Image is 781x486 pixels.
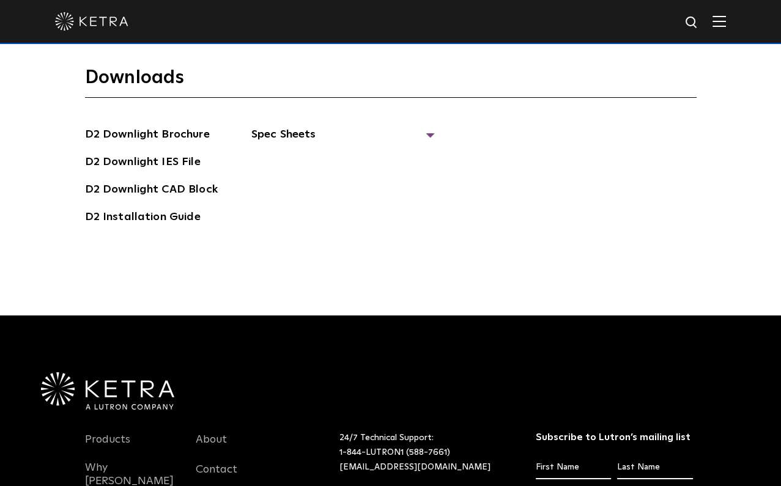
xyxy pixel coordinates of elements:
[85,153,201,173] a: D2 Downlight IES File
[85,433,130,461] a: Products
[196,433,227,461] a: About
[251,126,435,153] span: Spec Sheets
[85,126,210,145] a: D2 Downlight Brochure
[713,15,726,27] img: Hamburger%20Nav.svg
[339,431,505,474] p: 24/7 Technical Support:
[536,431,693,444] h3: Subscribe to Lutron’s mailing list
[617,456,692,479] input: Last Name
[536,456,611,479] input: First Name
[85,66,697,98] h3: Downloads
[85,181,218,201] a: D2 Downlight CAD Block
[339,463,490,471] a: [EMAIL_ADDRESS][DOMAIN_NAME]
[339,448,450,457] a: 1-844-LUTRON1 (588-7661)
[41,372,174,410] img: Ketra-aLutronCo_White_RGB
[85,208,201,228] a: D2 Installation Guide
[55,12,128,31] img: ketra-logo-2019-white
[684,15,700,31] img: search icon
